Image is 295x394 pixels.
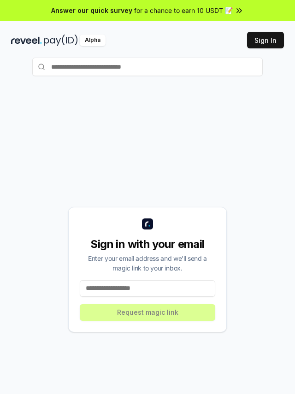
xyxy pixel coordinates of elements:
[142,218,153,229] img: logo_small
[11,35,42,46] img: reveel_dark
[134,6,233,15] span: for a chance to earn 10 USDT 📝
[44,35,78,46] img: pay_id
[80,237,215,252] div: Sign in with your email
[247,32,284,48] button: Sign In
[80,35,106,46] div: Alpha
[80,253,215,273] div: Enter your email address and we’ll send a magic link to your inbox.
[51,6,132,15] span: Answer our quick survey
